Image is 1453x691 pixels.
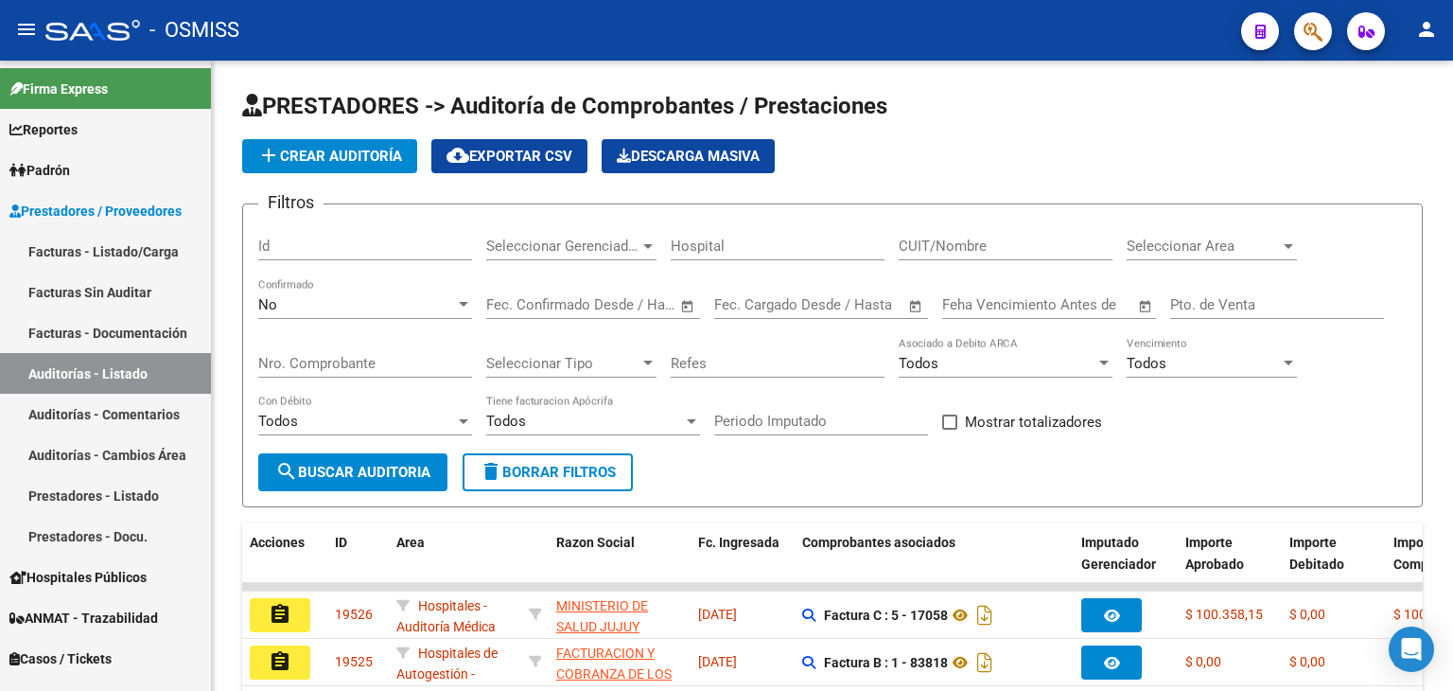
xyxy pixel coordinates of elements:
[617,148,760,165] span: Descarga Masiva
[549,523,691,606] datatable-header-cell: Razon Social
[258,189,324,216] h3: Filtros
[1289,535,1344,572] span: Importe Debitado
[242,139,417,173] button: Crear Auditoría
[824,608,948,623] strong: Factura C : 5 - 17058
[446,144,469,167] mat-icon: cloud_download
[972,647,997,678] i: Descargar documento
[242,93,887,119] span: PRESTADORES -> Auditoría de Comprobantes / Prestaciones
[335,654,373,669] span: 19525
[396,598,496,635] span: Hospitales - Auditoría Médica
[1074,523,1178,606] datatable-header-cell: Imputado Gerenciador
[698,654,737,669] span: [DATE]
[972,600,997,630] i: Descargar documento
[1127,355,1166,372] span: Todos
[9,648,112,669] span: Casos / Tickets
[9,201,182,221] span: Prestadores / Proveedores
[486,238,639,255] span: Seleccionar Gerenciador
[905,295,927,317] button: Open calendar
[965,411,1102,434] span: Mostrar totalizadores
[257,144,280,167] mat-icon: add
[335,607,373,622] span: 19526
[1289,654,1325,669] span: $ 0,00
[480,464,616,481] span: Borrar Filtros
[1185,654,1221,669] span: $ 0,00
[486,413,526,430] span: Todos
[556,535,635,550] span: Razon Social
[480,460,502,483] mat-icon: delete
[486,296,548,313] input: Start date
[1178,523,1282,606] datatable-header-cell: Importe Aprobado
[802,535,955,550] span: Comprobantes asociados
[714,296,776,313] input: Start date
[1081,535,1156,572] span: Imputado Gerenciador
[275,460,298,483] mat-icon: search
[463,453,633,491] button: Borrar Filtros
[9,160,70,181] span: Padrón
[269,650,291,673] mat-icon: assignment
[677,295,699,317] button: Open calendar
[446,148,572,165] span: Exportar CSV
[335,535,347,550] span: ID
[824,655,948,670] strong: Factura B : 1 - 83818
[698,535,779,550] span: Fc. Ingresada
[795,523,1074,606] datatable-header-cell: Comprobantes asociados
[1127,238,1280,255] span: Seleccionar Area
[556,595,683,635] div: - 30709668923
[793,296,884,313] input: End date
[275,464,430,481] span: Buscar Auditoria
[1389,627,1434,672] div: Open Intercom Messenger
[250,535,305,550] span: Acciones
[257,148,402,165] span: Crear Auditoría
[327,523,389,606] datatable-header-cell: ID
[1185,607,1263,622] span: $ 100.358,15
[269,603,291,626] mat-icon: assignment
[556,643,683,682] div: - 30715497456
[602,139,775,173] button: Descarga Masiva
[899,355,938,372] span: Todos
[258,296,277,313] span: No
[9,608,158,629] span: ANMAT - Trazabilidad
[565,296,656,313] input: End date
[1415,18,1438,41] mat-icon: person
[258,413,298,430] span: Todos
[396,535,425,550] span: Area
[1282,523,1386,606] datatable-header-cell: Importe Debitado
[258,453,447,491] button: Buscar Auditoria
[389,523,521,606] datatable-header-cell: Area
[1289,607,1325,622] span: $ 0,00
[698,607,737,622] span: [DATE]
[149,9,239,51] span: - OSMISS
[1135,295,1157,317] button: Open calendar
[556,598,648,635] span: MINISTERIO DE SALUD JUJUY
[431,139,587,173] button: Exportar CSV
[602,139,775,173] app-download-masive: Descarga masiva de comprobantes (adjuntos)
[9,119,78,140] span: Reportes
[9,79,108,99] span: Firma Express
[9,567,147,588] span: Hospitales Públicos
[486,355,639,372] span: Seleccionar Tipo
[242,523,327,606] datatable-header-cell: Acciones
[15,18,38,41] mat-icon: menu
[691,523,795,606] datatable-header-cell: Fc. Ingresada
[1185,535,1244,572] span: Importe Aprobado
